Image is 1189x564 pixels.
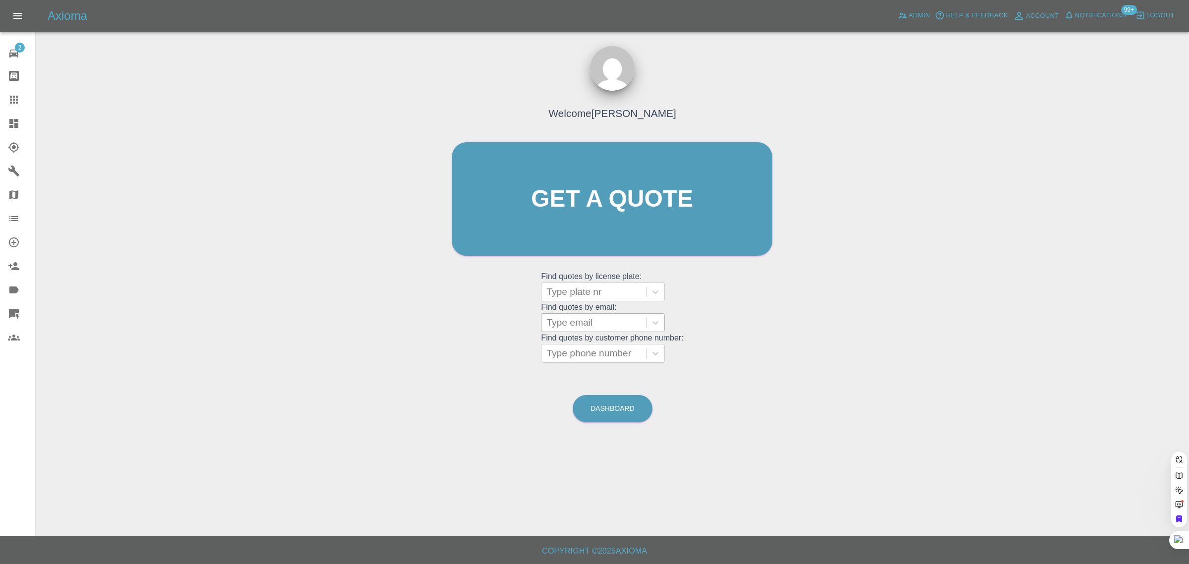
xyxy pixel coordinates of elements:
h5: Axioma [48,8,87,24]
span: Account [1026,10,1059,22]
img: ... [590,46,635,91]
a: Get a quote [452,142,772,256]
button: Help & Feedback [932,8,1010,23]
span: Logout [1146,10,1175,21]
button: Logout [1133,8,1177,23]
a: Dashboard [573,395,652,422]
a: Admin [895,8,933,23]
grid: Find quotes by customer phone number: [541,334,683,363]
span: 2 [15,43,25,53]
a: Account [1011,8,1062,24]
h6: Copyright © 2025 Axioma [8,544,1181,558]
span: Notifications [1075,10,1127,21]
button: Open drawer [6,4,30,28]
h4: Welcome [PERSON_NAME] [548,106,676,121]
button: Notifications [1062,8,1129,23]
span: 99+ [1121,5,1137,15]
grid: Find quotes by license plate: [541,272,683,301]
grid: Find quotes by email: [541,303,683,332]
span: Admin [909,10,930,21]
span: Help & Feedback [946,10,1008,21]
